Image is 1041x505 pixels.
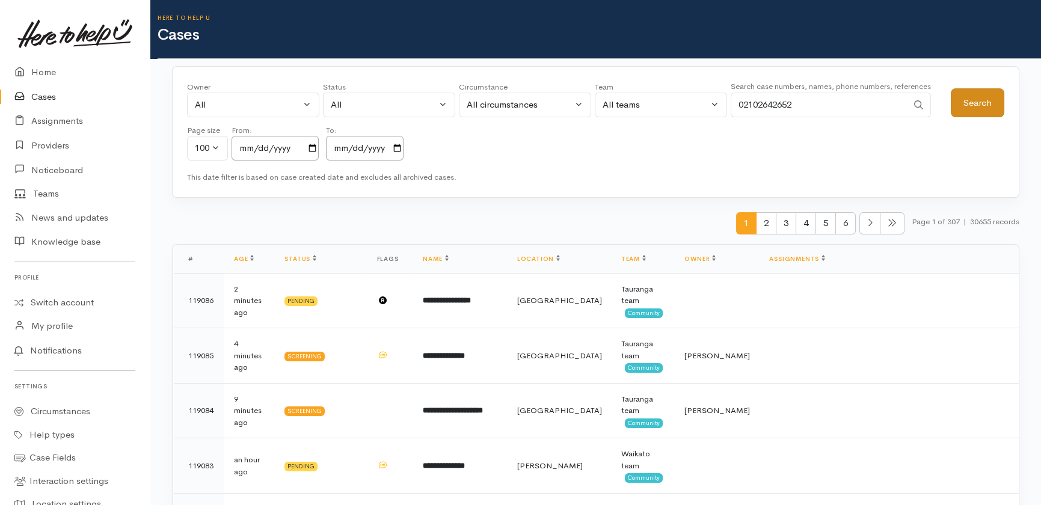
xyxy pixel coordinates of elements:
[776,212,796,234] span: 3
[232,124,319,136] div: From:
[224,328,275,384] td: 4 minutes ago
[224,273,275,328] td: 2 minutes ago
[14,269,135,286] h6: Profile
[187,171,1004,183] div: This date filter is based on case created date and excludes all archived cases.
[621,338,666,361] div: Tauranga team
[326,124,404,136] div: To:
[331,98,437,112] div: All
[517,295,602,305] span: [GEOGRAPHIC_DATA]
[796,212,816,234] span: 4
[195,98,301,112] div: All
[595,93,727,117] button: All teams
[174,438,224,494] td: 119083
[769,255,825,263] a: Assignments
[625,418,663,428] span: Community
[174,245,224,274] th: #
[815,212,836,234] span: 5
[835,212,856,234] span: 6
[625,308,663,318] span: Community
[621,448,666,471] div: Waikato team
[467,98,573,112] div: All circumstances
[756,212,776,234] span: 2
[174,273,224,328] td: 119086
[684,255,716,263] a: Owner
[621,393,666,417] div: Tauranga team
[621,255,646,263] a: Team
[187,124,228,136] div: Page size
[224,438,275,494] td: an hour ago
[684,350,750,361] span: [PERSON_NAME]
[174,328,224,384] td: 119085
[284,296,318,306] div: Pending
[963,216,966,227] span: |
[187,81,319,93] div: Owner
[951,88,1004,118] button: Search
[284,406,325,416] div: Screening
[912,212,1019,244] small: Page 1 of 307 30655 records
[859,212,880,234] li: Next page
[625,363,663,373] span: Community
[880,212,904,234] li: Last page
[234,255,254,263] a: Age
[625,473,663,483] span: Community
[684,405,750,415] span: [PERSON_NAME]
[158,26,1041,44] h1: Cases
[603,98,708,112] div: All teams
[158,14,1041,21] h6: Here to help u
[621,283,666,307] div: Tauranga team
[459,81,591,93] div: Circumstance
[323,81,455,93] div: Status
[195,141,209,155] div: 100
[517,255,560,263] a: Location
[187,93,319,117] button: All
[14,378,135,394] h6: Settings
[224,383,275,438] td: 9 minutes ago
[284,255,316,263] a: Status
[187,136,228,161] button: 100
[284,352,325,361] div: Screening
[367,245,414,274] th: Flags
[284,462,318,471] div: Pending
[731,81,931,91] small: Search case numbers, names, phone numbers, references
[174,383,224,438] td: 119084
[517,350,602,361] span: [GEOGRAPHIC_DATA]
[459,93,591,117] button: All circumstances
[423,255,448,263] a: Name
[595,81,727,93] div: Team
[323,93,455,117] button: All
[736,212,757,234] span: 1
[731,93,907,117] input: Search
[517,405,602,415] span: [GEOGRAPHIC_DATA]
[517,461,583,471] span: [PERSON_NAME]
